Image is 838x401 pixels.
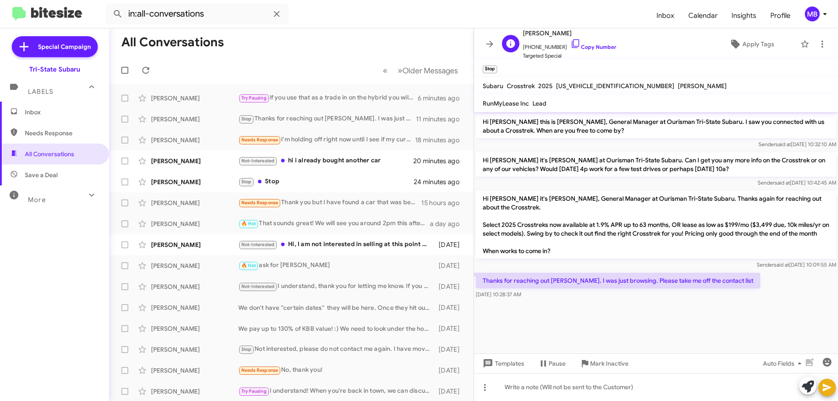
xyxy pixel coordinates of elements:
span: Sender [DATE] 10:42:45 AM [758,179,836,186]
span: Pause [549,356,566,371]
div: I'm holding off right now until I see if my current Subaru doesn't continue to have problems afte... [238,135,415,145]
div: [DATE] [434,282,467,291]
div: [PERSON_NAME] [151,178,238,186]
div: No, thank you! [238,365,434,375]
span: Sender [DATE] 10:32:10 AM [759,141,836,147]
div: Stop [238,177,414,187]
span: Targeted Special [523,51,616,60]
div: [DATE] [434,387,467,396]
a: Profile [763,3,797,28]
span: [DATE] 10:28:37 AM [476,291,521,298]
div: [PERSON_NAME] [151,387,238,396]
div: [PERSON_NAME] [151,303,238,312]
p: Hi [PERSON_NAME] this is [PERSON_NAME], General Manager at Ourisman Tri-State Subaru. I saw you c... [476,114,836,138]
span: More [28,196,46,204]
div: 24 minutes ago [414,178,467,186]
div: [DATE] [434,261,467,270]
div: [PERSON_NAME] [151,94,238,103]
button: Mark Inactive [573,356,635,371]
button: Next [392,62,463,79]
p: Hi [PERSON_NAME] it's [PERSON_NAME], General Manager at Ourisman Tri-State Subaru. Thanks again f... [476,191,836,259]
span: Sender [DATE] 10:09:55 AM [757,261,836,268]
div: [DATE] [434,345,467,354]
input: Search [106,3,289,24]
span: Labels [28,88,53,96]
span: said at [774,261,789,268]
span: Templates [481,356,524,371]
div: [PERSON_NAME] [151,240,238,249]
div: [DATE] [434,366,467,375]
div: a day ago [430,219,467,228]
div: We pay up to 130% of KBB value! :) We need to look under the hood to get you an exact number - so... [238,324,434,333]
button: Templates [474,356,531,371]
span: Try Pausing [241,95,267,101]
div: [PERSON_NAME] [151,157,238,165]
div: [DATE] [434,240,467,249]
h1: All Conversations [121,35,224,49]
button: Apply Tags [707,36,796,52]
div: [PERSON_NAME] [151,324,238,333]
span: Needs Response [241,137,278,143]
div: MB [805,7,820,21]
span: said at [776,141,791,147]
nav: Page navigation example [378,62,463,79]
span: Crosstrek [507,82,535,90]
span: [US_VEHICLE_IDENTIFICATION_NUMBER] [556,82,674,90]
span: Apply Tags [742,36,774,52]
span: Not-Interested [241,242,275,247]
span: [PERSON_NAME] [678,82,727,90]
div: [PERSON_NAME] [151,345,238,354]
div: 18 minutes ago [415,136,467,144]
button: Auto Fields [756,356,812,371]
span: Special Campaign [38,42,91,51]
div: Not interested, please do not contact me again. I have moved out of the region. [238,344,434,354]
div: We don't have "certain dates" they will be here. Once they hit our pipeline then the website will... [238,303,434,312]
span: Older Messages [402,66,458,75]
button: Pause [531,356,573,371]
div: 20 minutes ago [414,157,467,165]
a: Insights [725,3,763,28]
span: Save a Deal [25,171,58,179]
span: « [383,65,388,76]
a: Inbox [649,3,681,28]
span: Try Pausing [241,388,267,394]
span: [PERSON_NAME] [523,28,616,38]
span: Needs Response [25,129,99,137]
div: 6 minutes ago [418,94,467,103]
span: Not-Interested [241,284,275,289]
a: Calendar [681,3,725,28]
div: [PERSON_NAME] [151,136,238,144]
div: I understand! When you're back in town, we can discuss buying your vehicle and make sure the proc... [238,386,434,396]
span: Needs Response [241,200,278,206]
span: RunMyLease Inc [483,99,529,107]
div: hi i already bought another car [238,156,414,166]
span: 🔥 Hot [241,221,256,226]
div: [PERSON_NAME] [151,219,238,228]
div: I understand, thank you for letting me know. If you change your mind about selling your vehicle i... [238,281,434,291]
span: Mark Inactive [590,356,628,371]
span: Not-Interested [241,158,275,164]
span: Inbox [25,108,99,117]
div: ask for [PERSON_NAME] [238,260,434,271]
span: Auto Fields [763,356,805,371]
div: Tri-State Subaru [29,65,80,74]
div: [DATE] [434,303,467,312]
span: said at [775,179,790,186]
div: 15 hours ago [421,199,467,207]
div: [PERSON_NAME] [151,115,238,123]
span: [PHONE_NUMBER] [523,38,616,51]
a: Copy Number [570,44,616,50]
div: Thank you but I have found a car that was better suited for me, if I ever need to look in the fut... [238,198,421,208]
div: Thanks for reaching out [PERSON_NAME]. I was just browsing. Please take me off the contact list [238,114,416,124]
span: 2025 [538,82,553,90]
div: [PERSON_NAME] [151,282,238,291]
span: Needs Response [241,367,278,373]
span: Stop [241,346,252,352]
span: 🔥 Hot [241,263,256,268]
small: Stop [483,65,497,73]
div: [PERSON_NAME] [151,366,238,375]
